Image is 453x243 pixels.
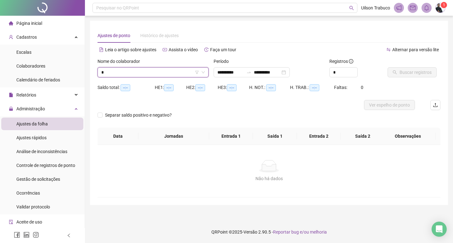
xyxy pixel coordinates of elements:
span: down [201,70,205,74]
span: info-circle [349,59,353,64]
span: Página inicial [16,21,42,26]
span: Uilson Trabuco [361,4,390,11]
span: Validar protocolo [16,204,50,209]
span: user-add [9,35,13,39]
span: Administração [16,106,45,111]
span: Observações [385,133,431,140]
span: Histórico de ajustes [140,33,179,38]
span: upload [433,102,438,108]
span: file [9,93,13,97]
span: Escalas [16,50,31,55]
th: Observações [380,128,436,145]
span: home [9,21,13,25]
span: Ajustes rápidos [16,135,47,140]
label: Período [214,58,233,65]
span: --:-- [227,84,237,91]
th: Saída 1 [253,128,297,145]
span: lock [9,107,13,111]
button: Ver espelho de ponto [364,100,415,110]
span: instagram [33,232,39,238]
span: Alternar para versão lite [392,47,439,52]
span: file-text [99,47,103,52]
button: Buscar registros [388,67,437,77]
span: Versão [243,229,257,235]
span: Ajustes da folha [16,121,48,126]
span: search [349,6,354,10]
span: Faltas: [334,85,348,90]
span: Relatórios [16,92,36,97]
span: Registros [329,58,353,65]
span: youtube [163,47,167,52]
div: H. NOT.: [249,84,290,91]
img: 38507 [436,3,445,13]
span: Controle de registros de ponto [16,163,75,168]
span: filter [195,70,199,74]
label: Nome do colaborador [98,58,144,65]
span: Assista o vídeo [169,47,198,52]
span: Colaboradores [16,64,45,69]
span: bell [424,5,429,11]
span: audit [9,220,13,224]
span: Gestão de solicitações [16,177,60,182]
span: Aceite de uso [16,219,42,224]
span: Faça um tour [210,47,236,52]
div: Open Intercom Messenger [432,222,447,237]
span: Cadastros [16,35,37,40]
span: facebook [14,232,20,238]
span: --:-- [310,84,319,91]
th: Saída 2 [341,128,385,145]
div: Não há dados [105,175,433,182]
span: 1 [443,3,445,7]
span: to [246,70,251,75]
span: Leia o artigo sobre ajustes [105,47,156,52]
span: Ajustes de ponto [98,33,130,38]
span: Calendário de feriados [16,77,60,82]
span: 0 [361,85,363,90]
span: --:-- [266,84,276,91]
span: Ocorrências [16,191,40,196]
span: swap [386,47,391,52]
span: mail [410,5,416,11]
span: linkedin [23,232,30,238]
div: HE 3: [218,84,249,91]
span: Análise de inconsistências [16,149,67,154]
footer: QRPoint © 2025 - 2.90.5 - [85,221,453,243]
span: Reportar bug e/ou melhoria [273,229,327,235]
span: notification [396,5,402,11]
sup: Atualize o seu contato no menu Meus Dados [441,2,447,8]
th: Entrada 2 [297,128,341,145]
div: H. TRAB.: [290,84,334,91]
th: Entrada 1 [209,128,253,145]
span: swap-right [246,70,251,75]
span: history [204,47,209,52]
span: left [67,233,71,238]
